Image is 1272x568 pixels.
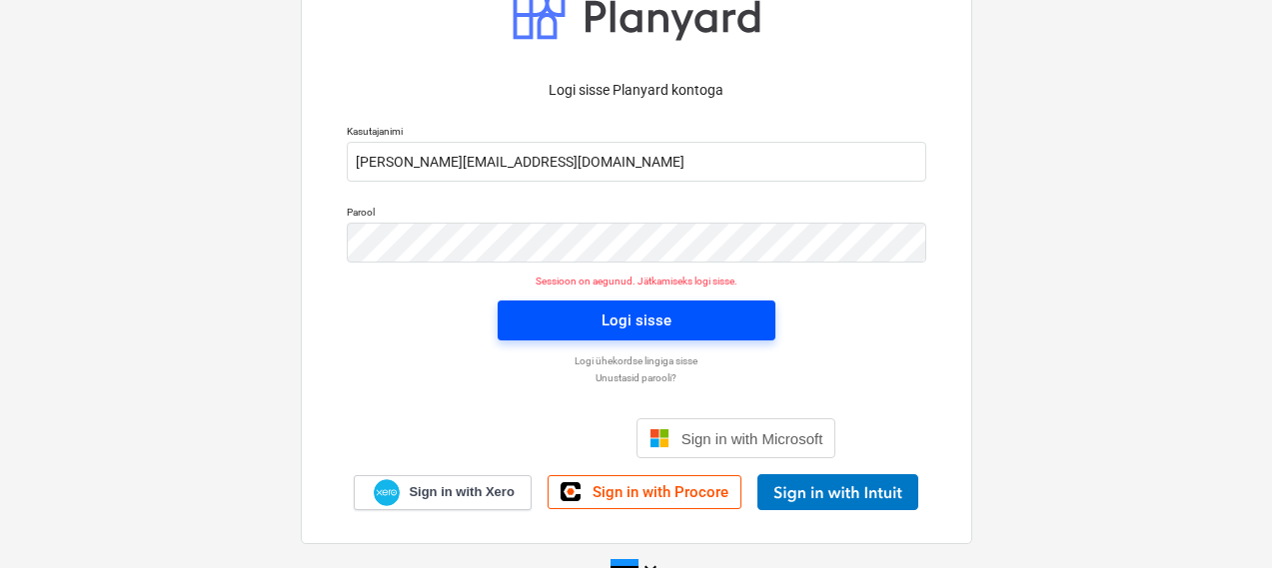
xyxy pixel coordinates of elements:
[347,206,926,223] p: Parool
[347,125,926,142] p: Kasutajanimi
[337,371,936,384] a: Unustasid parooli?
[347,80,926,101] p: Logi sisse Planyard kontoga
[593,483,728,501] span: Sign in with Procore
[335,275,938,287] p: Sessioon on aegunud. Jätkamiseks logi sisse.
[1172,472,1272,568] iframe: Chat Widget
[498,300,775,340] button: Logi sisse
[374,479,400,506] img: Xero logo
[602,307,671,333] div: Logi sisse
[548,475,741,509] a: Sign in with Procore
[427,416,631,460] iframe: Sign in with Google Button
[354,475,532,510] a: Sign in with Xero
[409,483,514,501] span: Sign in with Xero
[347,142,926,182] input: Kasutajanimi
[337,354,936,367] a: Logi ühekordse lingiga sisse
[649,428,669,448] img: Microsoft logo
[681,430,823,447] span: Sign in with Microsoft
